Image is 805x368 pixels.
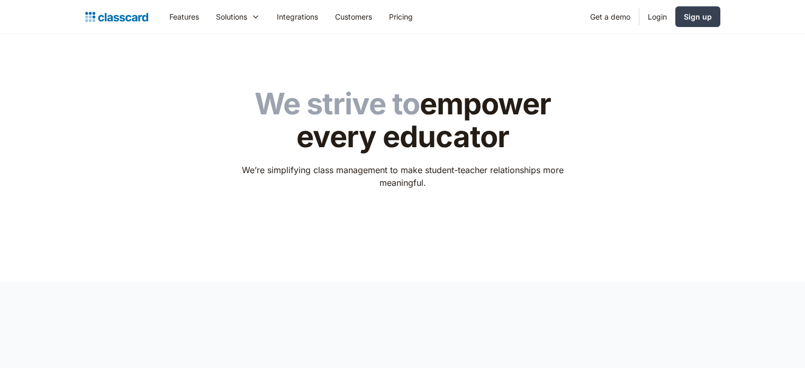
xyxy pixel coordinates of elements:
[234,88,571,153] h1: empower every educator
[582,5,639,29] a: Get a demo
[327,5,381,29] a: Customers
[216,11,247,22] div: Solutions
[255,86,420,122] span: We strive to
[675,6,720,27] a: Sign up
[85,10,148,24] a: home
[234,164,571,189] p: We’re simplifying class management to make student-teacher relationships more meaningful.
[684,11,712,22] div: Sign up
[381,5,421,29] a: Pricing
[639,5,675,29] a: Login
[207,5,268,29] div: Solutions
[268,5,327,29] a: Integrations
[161,5,207,29] a: Features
